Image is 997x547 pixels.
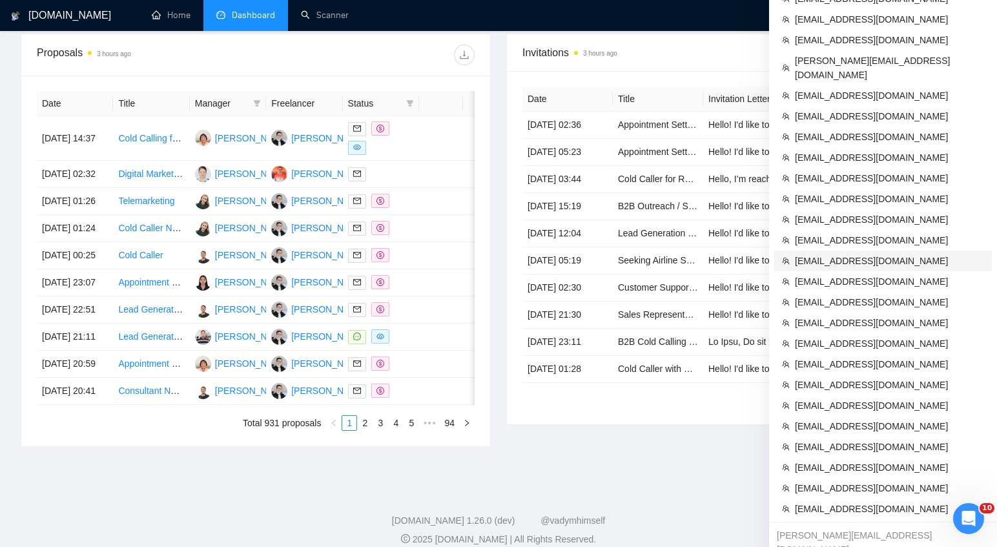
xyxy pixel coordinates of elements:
img: AE [195,274,211,291]
a: Appointment Setter for Consulting Firm [618,147,774,157]
span: [EMAIL_ADDRESS][DOMAIN_NAME] [795,295,984,309]
td: Cold Caller with Minimal Accent Needed [613,356,703,383]
span: mail [353,278,361,286]
span: team [782,360,790,368]
th: Title [613,87,703,112]
span: mail [353,305,361,313]
div: [PERSON_NAME] [291,167,365,181]
td: [DATE] 05:23 [522,139,613,166]
span: team [782,278,790,285]
a: homeHome [152,10,190,21]
td: Lead Generation Expert and Appointment Setter for IT Services [113,324,189,351]
div: [PERSON_NAME] [PERSON_NAME] [291,356,442,371]
span: team [782,174,790,182]
a: DE[PERSON_NAME] [271,168,365,178]
a: YB[PERSON_NAME] [195,195,289,205]
span: [EMAIL_ADDRESS][DOMAIN_NAME] [795,150,984,165]
a: LB[PERSON_NAME] [PERSON_NAME] [271,276,442,287]
img: YB [195,193,211,209]
img: YB [195,220,211,236]
span: right [468,169,488,178]
th: Date [37,91,113,116]
span: [EMAIL_ADDRESS][DOMAIN_NAME] [795,378,984,392]
a: LB[PERSON_NAME] [PERSON_NAME] [271,222,442,232]
a: Sales Representative (Remote) [618,309,744,320]
a: LB[PERSON_NAME] [PERSON_NAME] [271,195,442,205]
a: LB[PERSON_NAME] [PERSON_NAME] [271,304,442,314]
span: right [468,196,488,205]
span: mail [353,387,361,395]
a: Seeking Airline Software Experts – Pricing & Revenue Management Survey – Paid Survey [618,255,979,265]
td: [DATE] 21:11 [37,324,113,351]
div: 2025 [DOMAIN_NAME] | All Rights Reserved. [10,533,987,546]
span: mail [353,197,361,205]
li: 2 [357,415,373,431]
span: [EMAIL_ADDRESS][DOMAIN_NAME] [795,130,984,144]
a: JA[PERSON_NAME] [195,358,289,368]
span: [EMAIL_ADDRESS][DOMAIN_NAME] [795,336,984,351]
img: DE [271,166,287,182]
img: LB [271,383,287,399]
div: [PERSON_NAME] [215,275,289,289]
span: right [468,278,488,287]
div: [PERSON_NAME] [215,131,289,145]
span: [EMAIL_ADDRESS][DOMAIN_NAME] [795,398,984,413]
button: right [459,415,475,431]
span: [EMAIL_ADDRESS][DOMAIN_NAME] [795,212,984,227]
div: [PERSON_NAME] [PERSON_NAME] [291,221,442,235]
td: [DATE] 12:04 [522,220,613,247]
td: B2B Cold Calling – 3 Full-Time Agents [613,329,703,356]
a: Lead Generation Expert and Appointment Setter for IT Services [118,331,372,342]
li: Previous Page [326,415,342,431]
span: [EMAIL_ADDRESS][DOMAIN_NAME] [795,192,984,206]
span: [EMAIL_ADDRESS][DOMAIN_NAME] [795,33,984,47]
span: team [782,402,790,409]
a: B2B Outreach / Sales Setter for AI Consulting Agency [618,201,832,211]
span: mail [353,125,361,132]
span: [PERSON_NAME][EMAIL_ADDRESS][DOMAIN_NAME] [795,54,984,82]
div: [PERSON_NAME] [PERSON_NAME] [291,275,442,289]
img: CS [195,166,211,182]
img: LB [271,220,287,236]
td: [DATE] 21:30 [522,302,613,329]
span: right [463,419,471,427]
td: [DATE] 23:11 [522,329,613,356]
span: team [782,133,790,141]
span: team [782,443,790,451]
span: right [468,386,488,395]
td: [DATE] 23:07 [37,269,113,296]
img: LB [271,193,287,209]
span: team [782,464,790,471]
a: CS[PERSON_NAME] [195,168,289,178]
span: dollar [376,224,384,232]
img: LB [271,247,287,263]
span: [EMAIL_ADDRESS][DOMAIN_NAME] [795,502,984,516]
span: Manager [195,96,248,110]
th: Invitation Letter [703,87,794,112]
span: ••• [419,415,440,431]
img: logo [11,6,20,26]
span: team [782,154,790,161]
span: 10 [980,503,994,513]
div: [PERSON_NAME] [215,302,289,316]
li: 5 [404,415,419,431]
th: Title [113,91,189,116]
span: [EMAIL_ADDRESS][DOMAIN_NAME] [795,274,984,289]
span: right [468,223,488,232]
div: [PERSON_NAME] [PERSON_NAME] [291,131,442,145]
img: CN [195,302,211,318]
div: [PERSON_NAME] [215,194,289,208]
td: Cold Calling for IT services company [113,116,189,161]
span: dollar [376,387,384,395]
img: JA [195,356,211,372]
a: [DOMAIN_NAME] 1.26.0 (dev) [392,515,515,526]
span: mail [353,224,361,232]
a: B2B Cold Calling – 3 Full-Time Agents [618,336,772,347]
span: [EMAIL_ADDRESS][DOMAIN_NAME] [795,233,984,247]
a: Digital Marketer Needed for Lead Generation in Home Automation [118,169,382,179]
a: 4 [389,416,403,430]
div: [PERSON_NAME] [PERSON_NAME] [291,302,442,316]
td: Digital Marketer Needed for Lead Generation in Home Automation [113,161,189,188]
span: team [782,112,790,120]
span: team [782,92,790,99]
